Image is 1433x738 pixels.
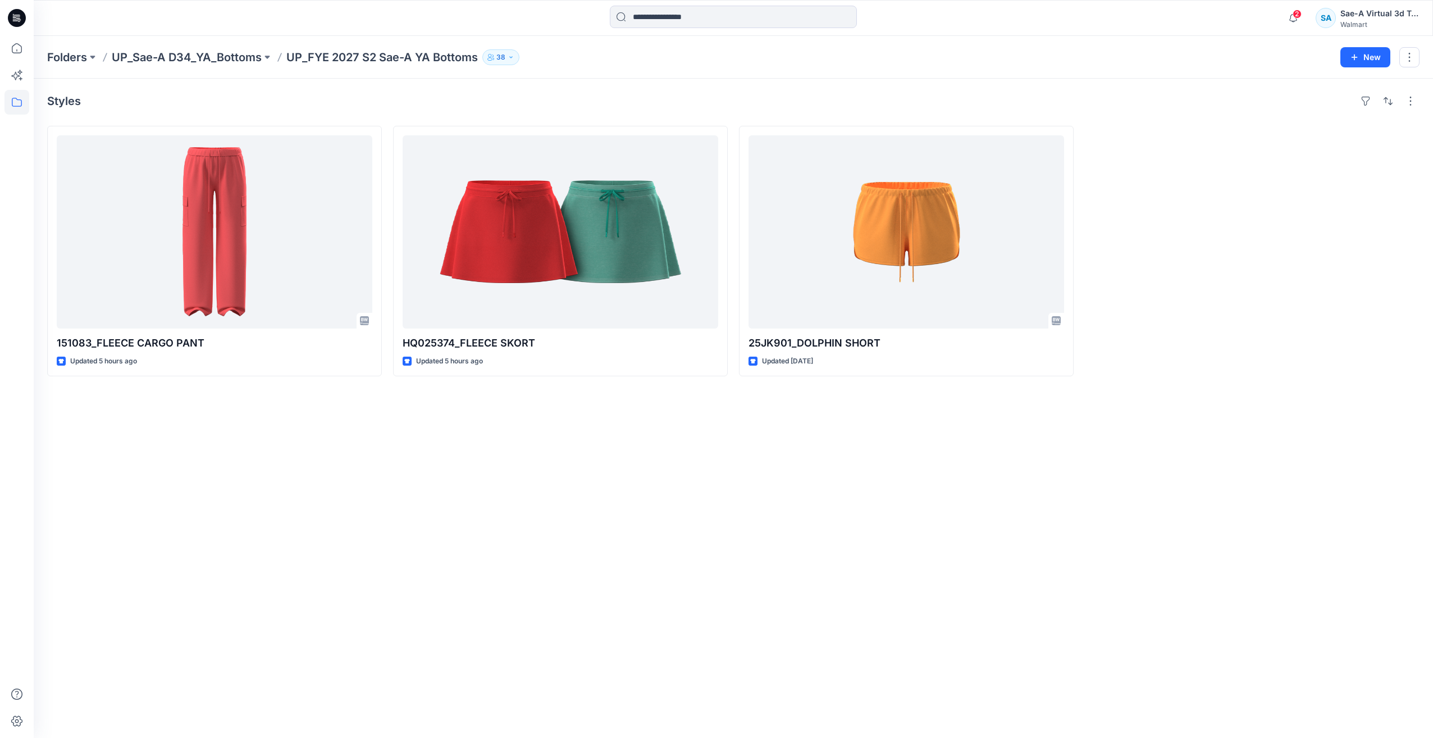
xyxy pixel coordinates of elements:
[47,94,81,108] h4: Styles
[1293,10,1302,19] span: 2
[1340,20,1419,29] div: Walmart
[57,135,372,329] a: 151083_FLEECE CARGO PANT
[496,51,505,63] p: 38
[112,49,262,65] a: UP_Sae-A D34_YA_Bottoms
[749,135,1064,329] a: 25JK901_DOLPHIN SHORT
[416,356,483,367] p: Updated 5 hours ago
[749,335,1064,351] p: 25JK901_DOLPHIN SHORT
[1340,7,1419,20] div: Sae-A Virtual 3d Team
[1316,8,1336,28] div: SA
[47,49,87,65] a: Folders
[762,356,813,367] p: Updated [DATE]
[286,49,478,65] p: UP_FYE 2027 S2 Sae-A YA Bottoms
[57,335,372,351] p: 151083_FLEECE CARGO PANT
[1340,47,1390,67] button: New
[70,356,137,367] p: Updated 5 hours ago
[403,335,718,351] p: HQ025374_FLEECE SKORT
[482,49,519,65] button: 38
[403,135,718,329] a: HQ025374_FLEECE SKORT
